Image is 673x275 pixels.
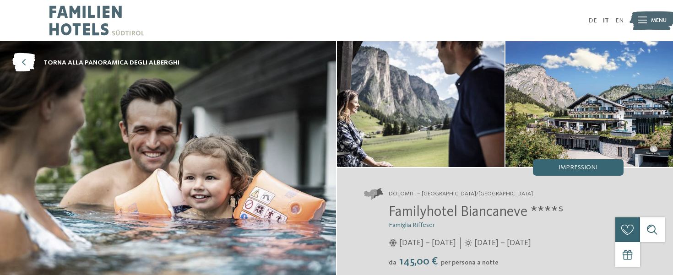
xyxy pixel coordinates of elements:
span: da [389,259,396,266]
span: Dolomiti – [GEOGRAPHIC_DATA]/[GEOGRAPHIC_DATA] [389,190,533,198]
span: [DATE] – [DATE] [474,237,531,249]
img: Il nostro family hotel a Selva: una vacanza da favola [337,41,505,167]
span: Famiglia Riffeser [389,222,435,228]
span: [DATE] – [DATE] [399,237,456,249]
span: Impressioni [559,164,597,171]
i: Orari d'apertura inverno [389,239,397,247]
span: Familyhotel Biancaneve ****ˢ [389,205,564,220]
span: 145,00 € [397,256,440,267]
span: per persona a notte [441,259,499,266]
img: Il nostro family hotel a Selva: una vacanza da favola [505,41,673,167]
a: IT [603,17,609,24]
a: DE [588,17,597,24]
a: EN [615,17,624,24]
i: Orari d'apertura estate [465,239,472,247]
span: Menu [651,16,667,25]
a: torna alla panoramica degli alberghi [12,54,179,72]
span: torna alla panoramica degli alberghi [43,58,179,67]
